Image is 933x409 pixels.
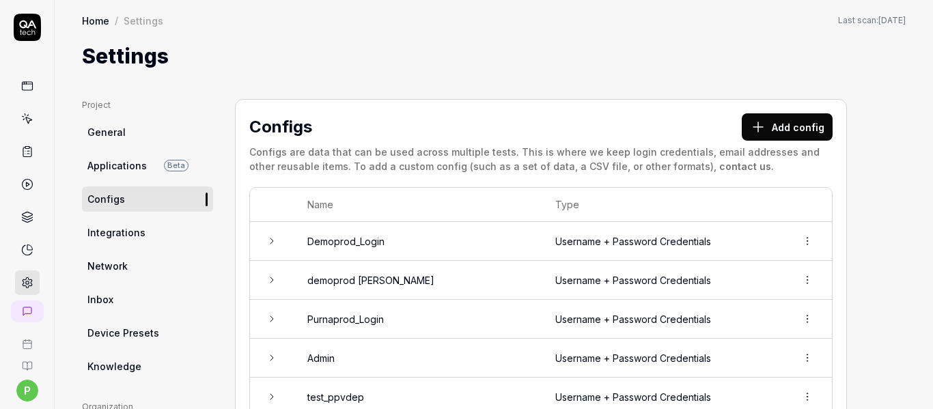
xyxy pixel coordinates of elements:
a: ApplicationsBeta [82,153,213,178]
a: General [82,119,213,145]
span: Configs [87,192,125,206]
span: Device Presets [87,326,159,340]
div: Configs are data that can be used across multiple tests. This is where we keep login credentials,... [249,145,833,173]
span: Network [87,259,128,273]
span: Knowledge [87,359,141,373]
a: Inbox [82,287,213,312]
a: Documentation [5,350,48,371]
td: Username + Password Credentials [542,261,783,300]
h2: Configs [249,115,725,139]
th: Name [294,188,542,222]
td: Demoprod_Login [294,222,542,261]
a: Device Presets [82,320,213,345]
button: Last scan:[DATE] [838,14,906,27]
h1: Settings [82,41,169,72]
td: Username + Password Credentials [542,300,783,339]
a: contact us [719,160,771,172]
td: Username + Password Credentials [542,222,783,261]
a: New conversation [11,300,44,322]
div: Settings [124,14,163,27]
td: demoprod [PERSON_NAME] [294,261,542,300]
a: Book a call with us [5,328,48,350]
span: Applications [87,158,147,173]
th: Type [542,188,783,222]
span: Beta [164,160,189,171]
div: / [115,14,118,27]
span: Last scan: [838,14,906,27]
a: Configs [82,186,213,212]
td: Purnaprod_Login [294,300,542,339]
span: Inbox [87,292,113,307]
span: Integrations [87,225,145,240]
a: Home [82,14,109,27]
a: Network [82,253,213,279]
div: Project [82,99,213,111]
button: p [16,380,38,401]
a: Knowledge [82,354,213,379]
button: Add config [742,113,833,141]
td: Admin [294,339,542,378]
span: General [87,125,126,139]
td: Username + Password Credentials [542,339,783,378]
a: Integrations [82,220,213,245]
time: [DATE] [878,15,906,25]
